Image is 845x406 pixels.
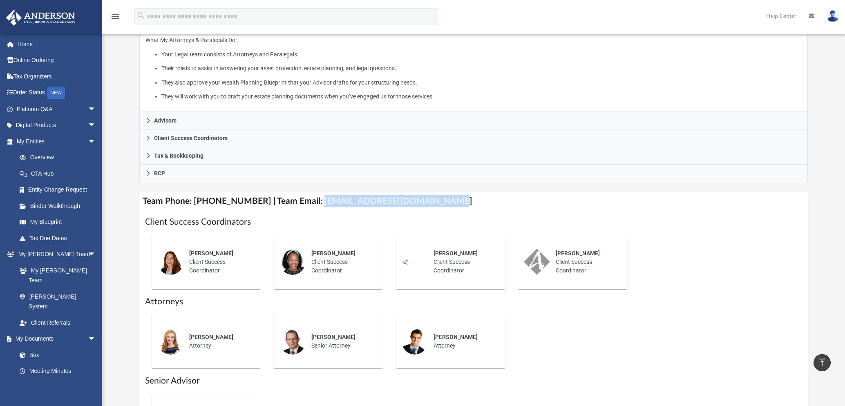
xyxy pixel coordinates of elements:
span: Advisors [154,118,177,123]
img: thumbnail [279,249,306,275]
img: User Pic [827,10,839,22]
img: thumbnail [157,249,183,275]
a: menu [110,16,120,21]
div: Client Success Coordinator [428,243,499,281]
span: Tax & Bookkeeping [154,153,203,158]
span: arrow_drop_down [88,117,104,134]
i: search [136,11,145,20]
h1: Senior Advisor [145,375,802,387]
a: vertical_align_top [814,354,831,371]
div: Attorney [183,327,255,356]
img: thumbnail [524,249,550,275]
a: Client Success Coordinators [139,129,808,147]
a: CTA Hub [11,165,108,182]
span: [PERSON_NAME] [189,334,233,340]
a: Online Ordering [6,52,108,69]
div: Attorney [428,327,499,356]
a: Tax & Bookkeeping [139,147,808,165]
a: Digital Productsarrow_drop_down [6,117,108,134]
span: arrow_drop_down [88,133,104,150]
i: menu [110,11,120,21]
span: BCP [154,170,165,176]
a: Entity Change Request [11,182,108,198]
img: Anderson Advisors Platinum Portal [4,10,78,26]
div: NEW [47,87,65,99]
img: thumbnail [157,328,183,355]
h1: Attorneys [145,296,802,308]
li: They also approve your Wealth Planning Blueprint that your Advisor drafts for your structuring ne... [161,78,802,88]
span: [PERSON_NAME] [189,250,233,257]
span: [PERSON_NAME] [311,334,355,340]
img: thumbnail [402,259,428,265]
span: Client Success Coordinators [154,135,228,141]
li: Their role is to assist in answering your asset protection, estate planning, and legal questions. [161,63,802,74]
img: thumbnail [402,328,428,355]
a: My [PERSON_NAME] Team [11,262,100,288]
span: arrow_drop_down [88,246,104,263]
img: thumbnail [279,328,306,355]
span: arrow_drop_down [88,331,104,348]
span: arrow_drop_down [88,101,104,118]
i: vertical_align_top [817,357,827,367]
div: Attorneys & Paralegals [139,29,808,112]
span: [PERSON_NAME] [434,334,478,340]
a: Overview [11,149,108,166]
a: BCP [139,165,808,182]
a: My Entitiesarrow_drop_down [6,133,108,149]
a: Client Referrals [11,315,104,331]
span: [PERSON_NAME] [556,250,600,257]
div: Client Success Coordinator [306,243,377,281]
a: Platinum Q&Aarrow_drop_down [6,101,108,117]
span: [PERSON_NAME] [311,250,355,257]
a: Advisors [139,112,808,129]
div: Senior Attorney [306,327,377,356]
a: Binder Walkthrough [11,198,108,214]
span: [PERSON_NAME] [434,250,478,257]
h1: Client Success Coordinators [145,216,802,228]
a: Tax Organizers [6,68,108,85]
a: Home [6,36,108,52]
a: Box [11,347,100,363]
div: Client Success Coordinator [550,243,621,281]
a: Meeting Minutes [11,363,104,379]
a: [PERSON_NAME] System [11,288,104,315]
p: What My Attorneys & Paralegals Do: [145,35,802,102]
li: They will work with you to draft your estate planning documents when you’ve engaged us for those ... [161,91,802,102]
a: My Documentsarrow_drop_down [6,331,104,347]
a: Order StatusNEW [6,85,108,101]
h4: Team Phone: [PHONE_NUMBER] | Team Email: [EMAIL_ADDRESS][DOMAIN_NAME] [139,192,808,210]
li: Your Legal team consists of Attorneys and Paralegals. [161,49,802,60]
a: My [PERSON_NAME] Teamarrow_drop_down [6,246,104,263]
a: My Blueprint [11,214,104,230]
a: Tax Due Dates [11,230,108,246]
div: Client Success Coordinator [183,243,255,281]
